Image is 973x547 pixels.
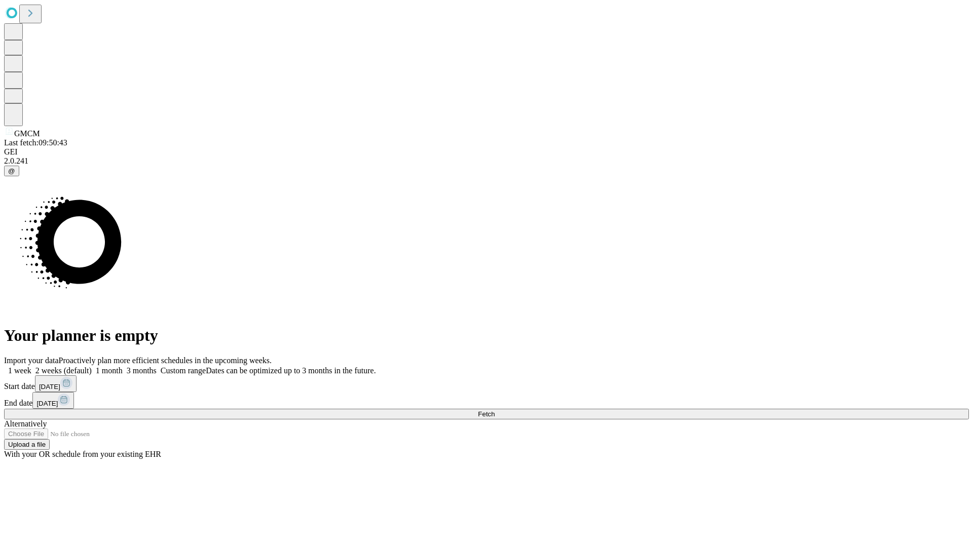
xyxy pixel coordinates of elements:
[127,366,157,375] span: 3 months
[4,375,969,392] div: Start date
[4,409,969,419] button: Fetch
[4,450,161,458] span: With your OR schedule from your existing EHR
[36,400,58,407] span: [DATE]
[4,166,19,176] button: @
[161,366,206,375] span: Custom range
[96,366,123,375] span: 1 month
[8,366,31,375] span: 1 week
[4,147,969,157] div: GEI
[4,356,59,365] span: Import your data
[8,167,15,175] span: @
[4,138,67,147] span: Last fetch: 09:50:43
[35,366,92,375] span: 2 weeks (default)
[4,392,969,409] div: End date
[4,439,50,450] button: Upload a file
[14,129,40,138] span: GMCM
[478,410,495,418] span: Fetch
[206,366,376,375] span: Dates can be optimized up to 3 months in the future.
[59,356,272,365] span: Proactively plan more efficient schedules in the upcoming weeks.
[4,419,47,428] span: Alternatively
[32,392,74,409] button: [DATE]
[4,326,969,345] h1: Your planner is empty
[39,383,60,390] span: [DATE]
[4,157,969,166] div: 2.0.241
[35,375,77,392] button: [DATE]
